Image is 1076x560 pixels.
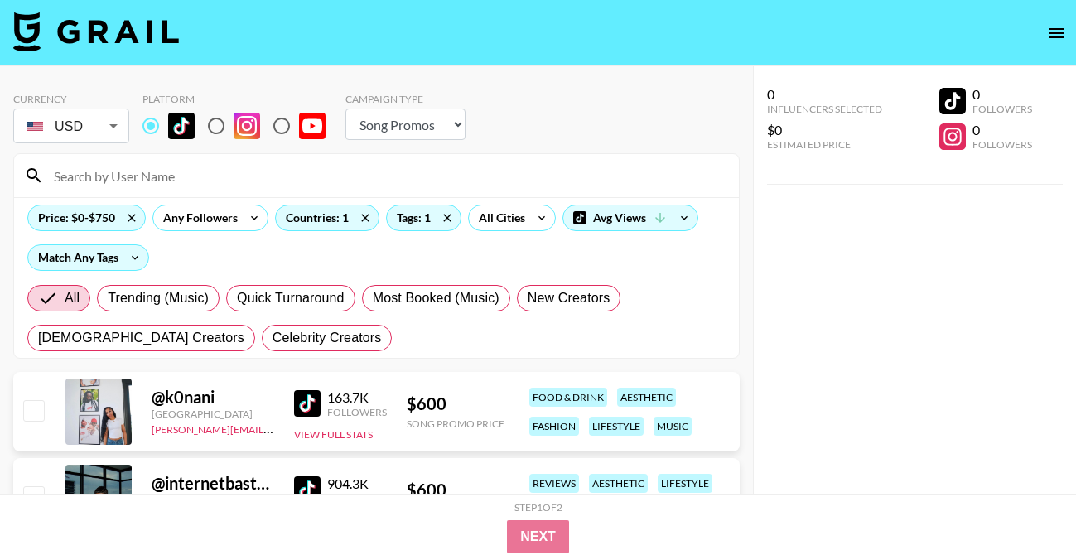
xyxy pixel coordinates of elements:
div: Followers [327,492,387,504]
div: Followers [972,103,1032,115]
div: @ k0nani [152,387,274,408]
div: 0 [767,86,882,103]
img: TikTok [294,390,321,417]
div: Followers [327,406,387,418]
div: 904.3K [327,476,387,492]
div: 0 [972,86,1032,103]
div: 163.7K [327,389,387,406]
div: Currency [13,93,129,105]
div: fashion [529,417,579,436]
div: Followers [972,138,1032,151]
div: reviews [529,474,579,493]
button: View Full Stats [294,428,373,441]
span: Celebrity Creators [273,328,382,348]
img: YouTube [299,113,326,139]
iframe: Drift Widget Chat Controller [993,477,1056,540]
div: USD [17,112,126,141]
img: TikTok [294,476,321,503]
div: Countries: 1 [276,205,379,230]
input: Search by User Name [44,162,729,189]
div: food & drink [529,388,607,407]
div: $ 600 [407,393,504,414]
div: Estimated Price [767,138,882,151]
span: [DEMOGRAPHIC_DATA] Creators [38,328,244,348]
div: Influencers Selected [767,103,882,115]
div: aesthetic [589,474,648,493]
a: [PERSON_NAME][EMAIL_ADDRESS][DOMAIN_NAME] [152,420,397,436]
div: Price: $0-$750 [28,205,145,230]
img: Grail Talent [13,12,179,51]
div: aesthetic [617,388,676,407]
div: $ 600 [407,480,504,500]
div: Any Followers [153,205,241,230]
div: Song Promo Price [407,418,504,430]
span: Trending (Music) [108,288,209,308]
div: All Cities [469,205,528,230]
div: music [654,417,692,436]
img: TikTok [168,113,195,139]
div: Tags: 1 [387,205,461,230]
button: Next [507,520,569,553]
div: Avg Views [563,205,697,230]
span: Most Booked (Music) [373,288,499,308]
div: lifestyle [658,474,712,493]
div: Campaign Type [345,93,466,105]
span: Quick Turnaround [237,288,345,308]
img: Instagram [234,113,260,139]
div: $0 [767,122,882,138]
div: lifestyle [589,417,644,436]
div: [GEOGRAPHIC_DATA] [152,408,274,420]
div: Match Any Tags [28,245,148,270]
div: Step 1 of 2 [514,501,562,514]
div: Platform [142,93,339,105]
div: @ internetbastard [152,473,274,494]
button: open drawer [1040,17,1073,50]
span: New Creators [528,288,610,308]
span: All [65,288,80,308]
div: 0 [972,122,1032,138]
